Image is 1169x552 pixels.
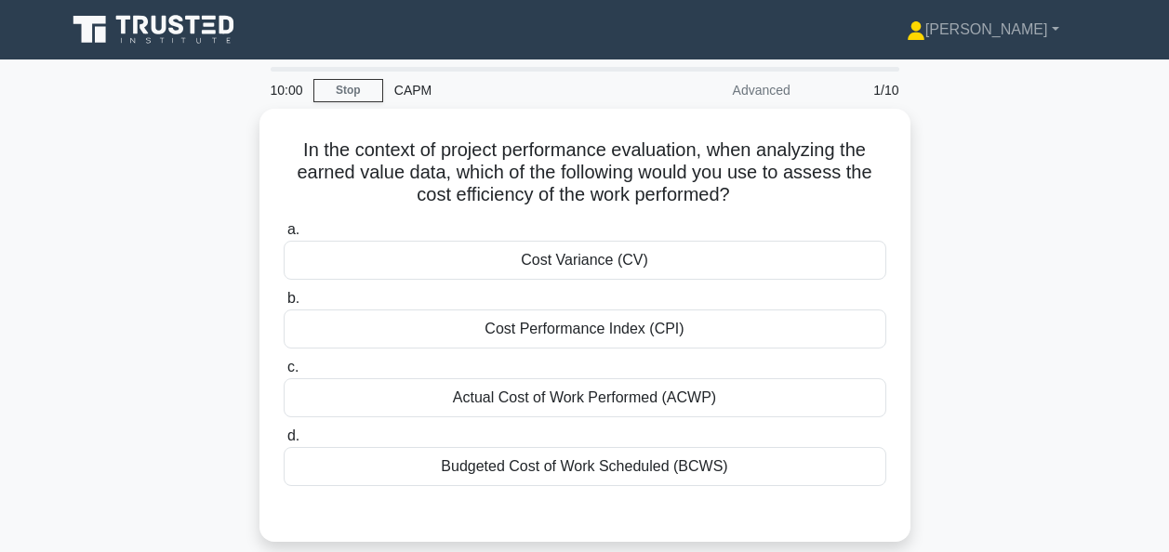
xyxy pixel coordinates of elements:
span: b. [287,290,299,306]
a: Stop [313,79,383,102]
div: CAPM [383,72,639,109]
div: Budgeted Cost of Work Scheduled (BCWS) [284,447,886,486]
div: Actual Cost of Work Performed (ACWP) [284,378,886,417]
div: Advanced [639,72,802,109]
div: Cost Performance Index (CPI) [284,309,886,348]
div: 10:00 [259,72,313,109]
a: [PERSON_NAME] [862,11,1104,48]
span: d. [287,427,299,443]
span: a. [287,221,299,237]
div: Cost Variance (CV) [284,241,886,280]
div: 1/10 [802,72,910,109]
span: c. [287,359,299,375]
h5: In the context of project performance evaluation, when analyzing the earned value data, which of ... [282,138,888,207]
